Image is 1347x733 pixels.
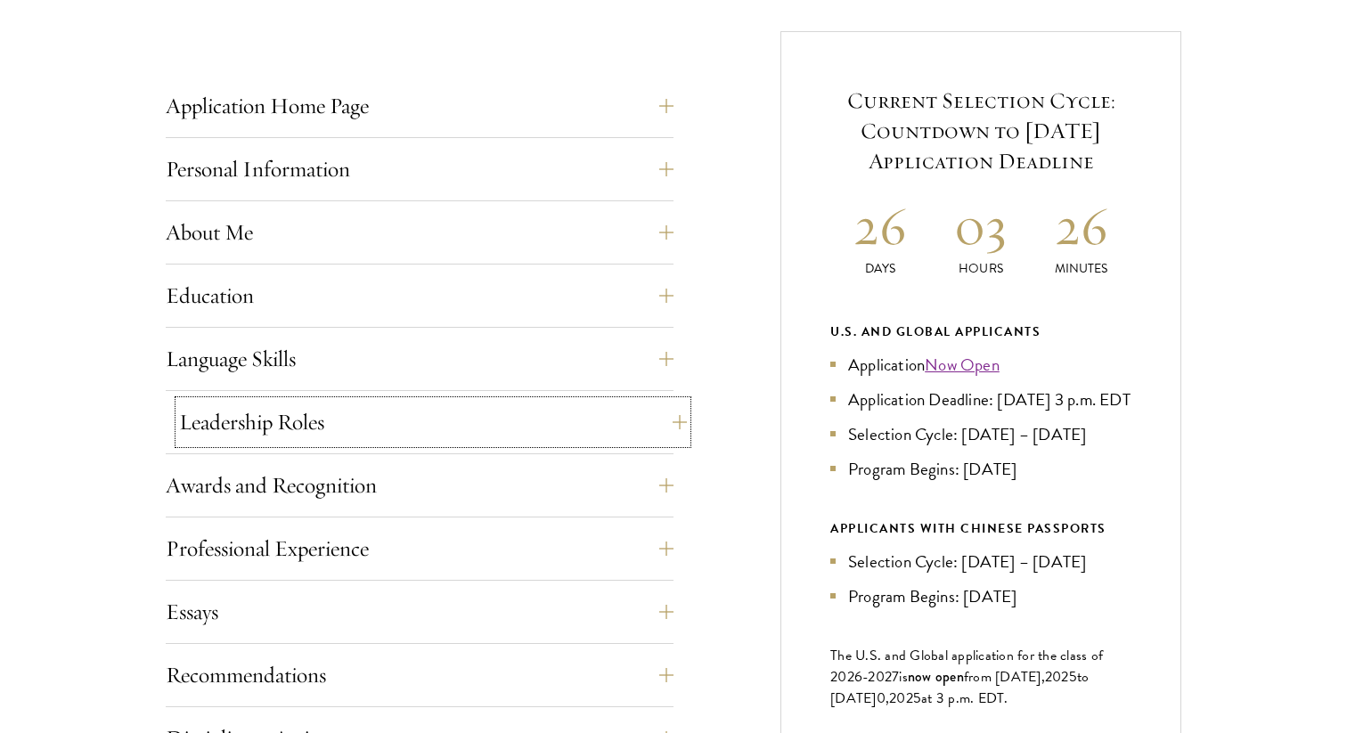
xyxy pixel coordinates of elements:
p: Hours [931,259,1032,278]
span: now open [908,666,964,687]
button: About Me [166,211,673,254]
span: is [899,666,908,688]
h2: 03 [931,192,1032,259]
button: Language Skills [166,338,673,380]
div: APPLICANTS WITH CHINESE PASSPORTS [830,517,1131,540]
p: Minutes [1031,259,1131,278]
span: 0 [877,688,886,709]
span: from [DATE], [964,666,1045,688]
h2: 26 [830,192,931,259]
li: Application Deadline: [DATE] 3 p.m. EDT [830,387,1131,412]
span: 6 [854,666,862,688]
a: Now Open [925,352,1000,378]
button: Personal Information [166,148,673,191]
li: Program Begins: [DATE] [830,583,1131,609]
span: at 3 p.m. EDT. [921,688,1008,709]
button: Professional Experience [166,527,673,570]
button: Awards and Recognition [166,464,673,507]
button: Recommendations [166,654,673,696]
span: , [886,688,889,709]
li: Application [830,352,1131,378]
button: Leadership Roles [179,401,687,444]
span: The U.S. and Global application for the class of 202 [830,645,1103,688]
button: Application Home Page [166,85,673,127]
span: to [DATE] [830,666,1089,709]
span: 5 [1069,666,1077,688]
span: 5 [913,688,921,709]
span: 202 [889,688,913,709]
h5: Current Selection Cycle: Countdown to [DATE] Application Deadline [830,86,1131,176]
span: 7 [892,666,899,688]
p: Days [830,259,931,278]
li: Selection Cycle: [DATE] – [DATE] [830,421,1131,447]
span: -202 [862,666,892,688]
span: 202 [1045,666,1069,688]
button: Education [166,274,673,317]
li: Selection Cycle: [DATE] – [DATE] [830,549,1131,574]
h2: 26 [1031,192,1131,259]
div: U.S. and Global Applicants [830,321,1131,343]
li: Program Begins: [DATE] [830,456,1131,482]
button: Essays [166,590,673,633]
